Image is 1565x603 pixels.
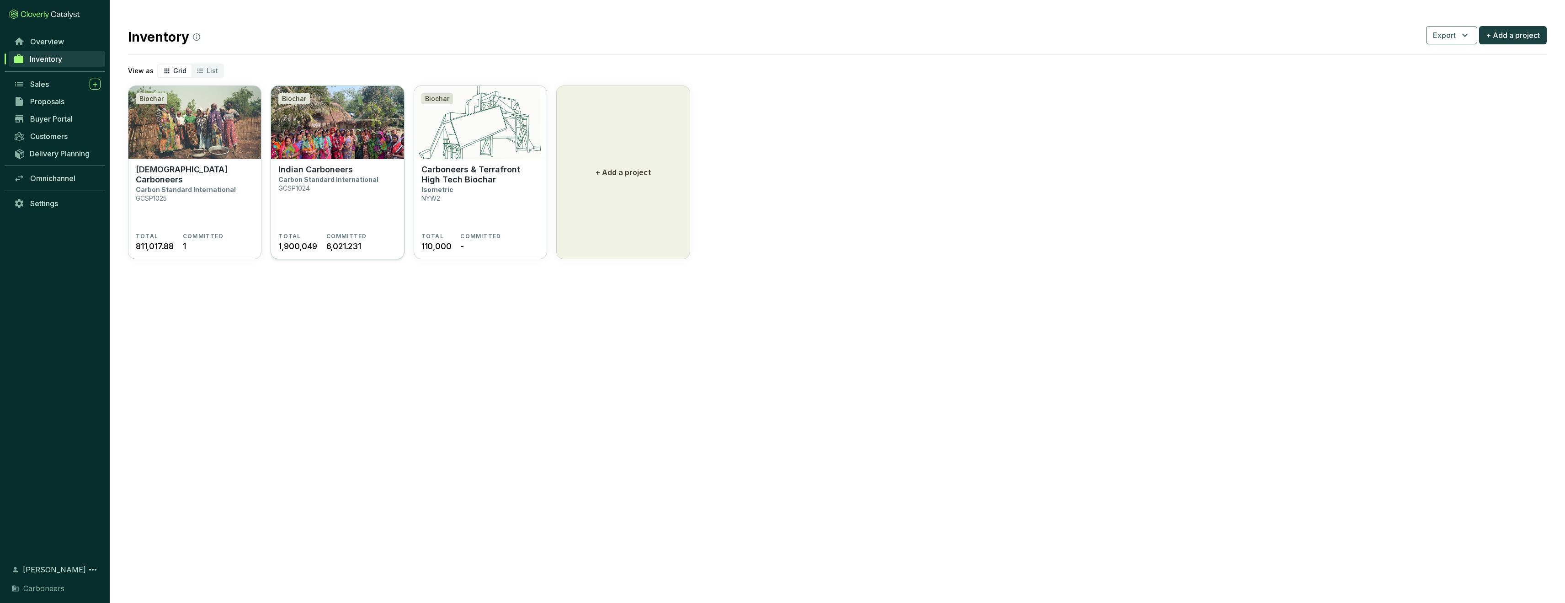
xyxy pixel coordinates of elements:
[30,132,68,141] span: Customers
[1479,26,1547,44] button: + Add a project
[278,233,301,240] span: TOTAL
[207,67,218,75] span: List
[271,86,404,159] img: Indian Carboneers
[23,564,86,575] span: [PERSON_NAME]
[596,167,651,178] p: + Add a project
[421,186,453,193] p: Isometric
[414,85,547,259] a: Carboneers & Terrafront High Tech BiocharBiocharCarboneers & Terrafront High Tech BiocharIsometri...
[278,184,310,192] p: GCSP1024
[1433,30,1456,41] span: Export
[30,114,73,123] span: Buyer Portal
[9,51,105,67] a: Inventory
[136,194,167,202] p: GCSP1025
[128,85,261,259] a: Ghanaian CarboneersBiochar[DEMOGRAPHIC_DATA] CarboneersCarbon Standard InternationalGCSP1025TOTAL...
[326,240,361,252] span: 6,021.231
[30,149,90,158] span: Delivery Planning
[136,233,158,240] span: TOTAL
[30,80,49,89] span: Sales
[460,240,464,252] span: -
[9,76,105,92] a: Sales
[30,37,64,46] span: Overview
[128,27,200,47] h2: Inventory
[30,199,58,208] span: Settings
[136,186,236,193] p: Carbon Standard International
[421,194,440,202] p: NYW2
[556,85,690,259] button: + Add a project
[173,67,186,75] span: Grid
[278,240,317,252] span: 1,900,049
[30,97,64,106] span: Proposals
[421,165,539,185] p: Carboneers & Terrafront High Tech Biochar
[183,240,186,252] span: 1
[271,85,404,259] a: Indian CarboneersBiocharIndian CarboneersCarbon Standard InternationalGCSP1024TOTAL1,900,049COMMI...
[421,233,444,240] span: TOTAL
[421,240,452,252] span: 110,000
[30,174,75,183] span: Omnichannel
[30,54,62,64] span: Inventory
[9,34,105,49] a: Overview
[278,165,353,175] p: Indian Carboneers
[136,240,174,252] span: 811,017.88
[1486,30,1540,41] span: + Add a project
[326,233,367,240] span: COMMITTED
[9,171,105,186] a: Omnichannel
[9,94,105,109] a: Proposals
[1426,26,1477,44] button: Export
[278,93,310,104] div: Biochar
[136,93,167,104] div: Biochar
[183,233,224,240] span: COMMITTED
[414,86,547,159] img: Carboneers & Terrafront High Tech Biochar
[136,165,254,185] p: [DEMOGRAPHIC_DATA] Carboneers
[9,111,105,127] a: Buyer Portal
[157,64,224,78] div: segmented control
[9,128,105,144] a: Customers
[128,86,261,159] img: Ghanaian Carboneers
[460,233,501,240] span: COMMITTED
[9,146,105,161] a: Delivery Planning
[278,176,378,183] p: Carbon Standard International
[128,66,154,75] p: View as
[421,93,453,104] div: Biochar
[23,583,64,594] span: Carboneers
[9,196,105,211] a: Settings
